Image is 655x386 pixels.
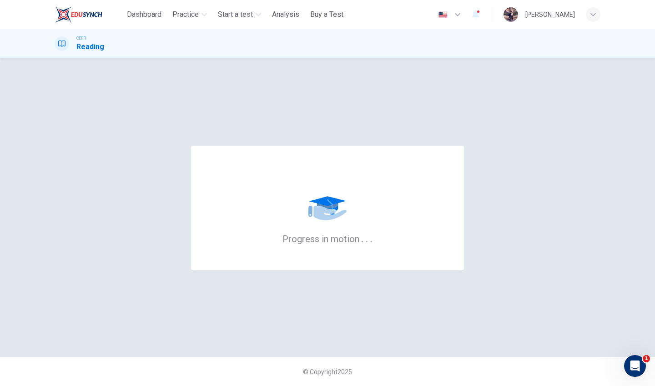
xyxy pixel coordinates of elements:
[214,6,265,23] button: Start a test
[272,9,299,20] span: Analysis
[55,5,123,24] a: ELTC logo
[282,233,373,244] h6: Progress in motion
[370,230,373,245] h6: .
[624,355,646,377] iframe: Intercom live chat
[365,230,368,245] h6: .
[169,6,211,23] button: Practice
[361,230,364,245] h6: .
[76,41,104,52] h1: Reading
[123,6,165,23] button: Dashboard
[525,9,575,20] div: [PERSON_NAME]
[643,355,650,362] span: 1
[268,6,303,23] button: Analysis
[76,35,86,41] span: CEFR
[504,7,518,22] img: Profile picture
[307,6,347,23] button: Buy a Test
[437,11,448,18] img: en
[218,9,253,20] span: Start a test
[172,9,199,20] span: Practice
[310,9,343,20] span: Buy a Test
[303,368,352,376] span: © Copyright 2025
[55,5,102,24] img: ELTC logo
[127,9,161,20] span: Dashboard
